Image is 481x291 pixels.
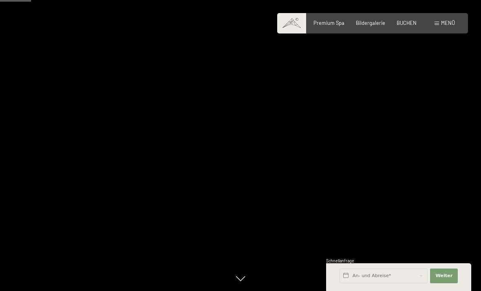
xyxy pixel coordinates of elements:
[313,20,344,26] a: Premium Spa
[435,273,452,279] span: Weiter
[326,258,354,263] span: Schnellanfrage
[441,20,455,26] span: Menü
[397,20,417,26] a: BUCHEN
[356,20,385,26] a: Bildergalerie
[430,269,458,283] button: Weiter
